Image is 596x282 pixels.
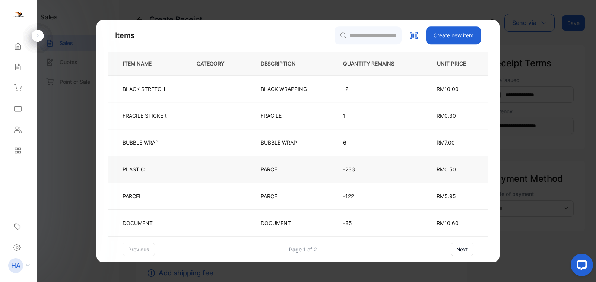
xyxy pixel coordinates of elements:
[261,112,284,120] p: FRAGILE
[437,139,455,146] span: RM7.00
[123,112,167,120] p: FRAGILE STICKER
[451,243,473,256] button: next
[197,60,236,67] p: CATEGORY
[123,243,155,256] button: previous
[343,112,406,120] p: 1
[343,192,406,200] p: -122
[437,113,456,119] span: RM0.30
[426,26,481,44] button: Create new item
[123,165,145,173] p: PLASTIC
[123,192,145,200] p: PARCEL
[343,139,406,146] p: 6
[343,219,406,227] p: -85
[115,30,135,41] p: Items
[123,139,159,146] p: BUBBLE WRAP
[289,245,317,253] div: Page 1 of 2
[261,219,291,227] p: DOCUMENT
[261,60,308,67] p: DESCRIPTION
[261,85,307,93] p: BLACK WRAPPING
[437,86,459,92] span: RM10.00
[343,60,406,67] p: QUANTITY REMAINS
[437,193,456,199] span: RM5.95
[437,220,459,226] span: RM10.60
[565,251,596,282] iframe: LiveChat chat widget
[343,85,406,93] p: -2
[13,10,24,21] img: logo
[261,192,284,200] p: PARCEL
[120,60,164,67] p: ITEM NAME
[343,165,406,173] p: -233
[261,165,284,173] p: PARCEL
[123,85,165,93] p: BLACK STRETCH
[437,166,456,172] span: RM0.50
[261,139,297,146] p: BUBBLE WRAP
[431,60,476,67] p: UNIT PRICE
[123,219,153,227] p: DOCUMENT
[11,261,20,270] p: HA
